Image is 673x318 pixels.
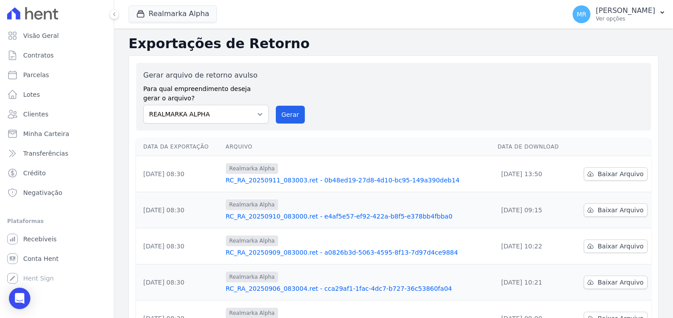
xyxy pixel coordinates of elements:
span: Transferências [23,149,68,158]
a: RC_RA_20250911_083003.ret - 0b48ed19-27d8-4d10-bc95-149a390deb14 [226,176,490,185]
a: Visão Geral [4,27,110,45]
td: [DATE] 08:30 [136,264,222,301]
a: RC_RA_20250909_083000.ret - a0826b3d-5063-4595-8f13-7d97d4ce9884 [226,248,490,257]
span: Negativação [23,188,62,197]
p: [PERSON_NAME] [596,6,655,15]
span: Minha Carteira [23,129,69,138]
a: Conta Hent [4,250,110,268]
span: Lotes [23,90,40,99]
span: Recebíveis [23,235,57,244]
label: Para qual empreendimento deseja gerar o arquivo? [143,81,269,103]
span: Parcelas [23,70,49,79]
button: Realmarka Alpha [129,5,217,22]
span: Baixar Arquivo [598,278,644,287]
a: Contratos [4,46,110,64]
td: [DATE] 10:22 [494,228,571,264]
span: Baixar Arquivo [598,169,644,178]
span: Baixar Arquivo [598,206,644,215]
span: Realmarka Alpha [226,235,278,246]
a: RC_RA_20250906_083004.ret - cca29af1-1fac-4dc7-b727-36c53860fa04 [226,284,490,293]
a: RC_RA_20250910_083000.ret - e4af5e57-ef92-422a-b8f5-e378bb4fbba0 [226,212,490,221]
label: Gerar arquivo de retorno avulso [143,70,269,81]
span: Contratos [23,51,54,60]
a: Baixar Arquivo [584,240,648,253]
button: MR [PERSON_NAME] Ver opções [565,2,673,27]
a: Baixar Arquivo [584,167,648,181]
a: Baixar Arquivo [584,276,648,289]
th: Data da Exportação [136,138,222,156]
a: Recebíveis [4,230,110,248]
span: Realmarka Alpha [226,199,278,210]
span: Crédito [23,169,46,178]
td: [DATE] 10:21 [494,264,571,301]
div: Open Intercom Messenger [9,288,30,309]
span: Realmarka Alpha [226,272,278,282]
a: Lotes [4,86,110,103]
a: Baixar Arquivo [584,203,648,217]
a: Crédito [4,164,110,182]
td: [DATE] 08:30 [136,156,222,192]
a: Transferências [4,145,110,162]
div: Plataformas [7,216,107,227]
span: Realmarka Alpha [226,163,278,174]
a: Clientes [4,105,110,123]
span: MR [577,11,586,17]
td: [DATE] 13:50 [494,156,571,192]
button: Gerar [276,106,305,124]
th: Arquivo [222,138,494,156]
td: [DATE] 08:30 [136,228,222,264]
td: [DATE] 09:15 [494,192,571,228]
a: Parcelas [4,66,110,84]
span: Baixar Arquivo [598,242,644,251]
h2: Exportações de Retorno [129,36,659,52]
a: Negativação [4,184,110,202]
span: Conta Hent [23,254,58,263]
td: [DATE] 08:30 [136,192,222,228]
th: Data de Download [494,138,571,156]
span: Visão Geral [23,31,59,40]
a: Minha Carteira [4,125,110,143]
p: Ver opções [596,15,655,22]
span: Clientes [23,110,48,119]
